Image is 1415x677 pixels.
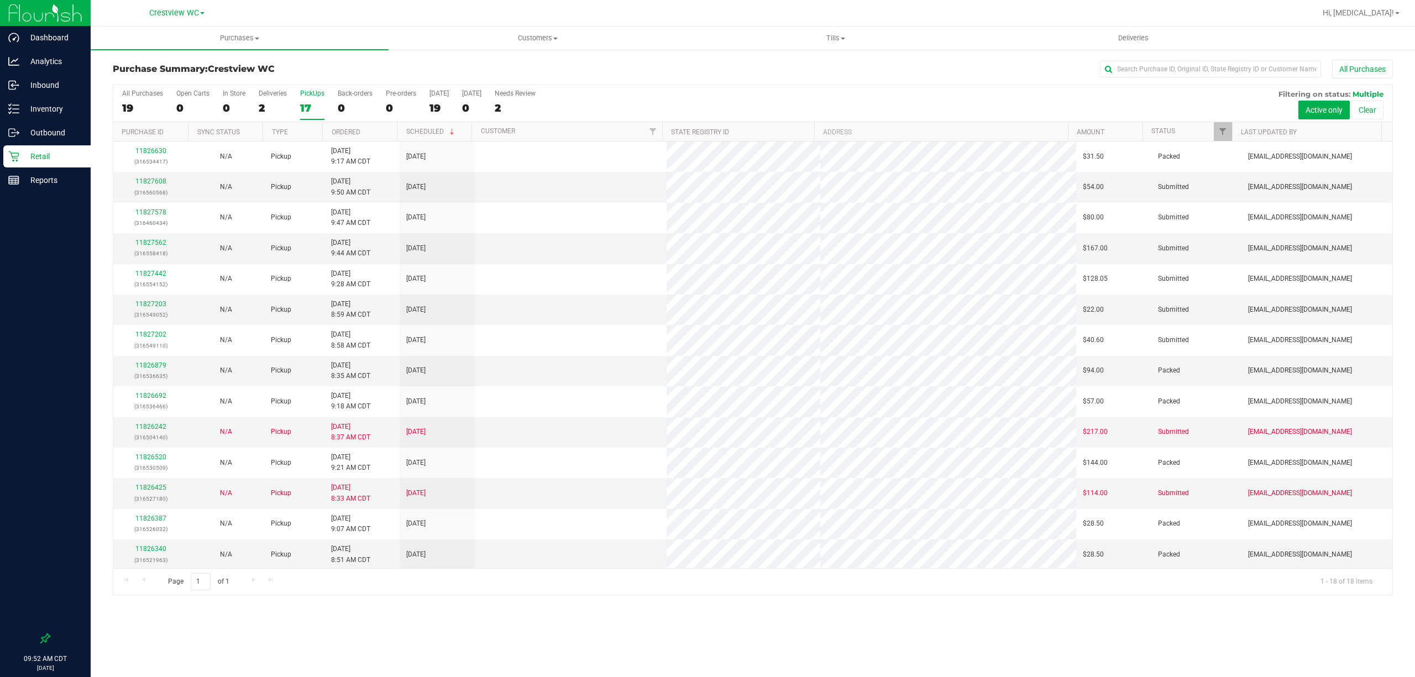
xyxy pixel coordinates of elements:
span: [EMAIL_ADDRESS][DOMAIN_NAME] [1248,305,1352,315]
h3: Purchase Summary: [113,64,539,74]
span: Pickup [271,458,291,468]
a: 11827442 [135,270,166,277]
div: Open Carts [176,90,209,97]
span: Submitted [1158,274,1189,284]
p: (316558418) [120,248,182,259]
span: Not Applicable [220,428,232,435]
button: N/A [220,427,232,437]
inline-svg: Outbound [8,127,19,138]
input: Search Purchase ID, Original ID, State Registry ID or Customer Name... [1100,61,1321,77]
span: $57.00 [1083,396,1104,407]
a: Scheduled [406,128,457,135]
button: N/A [220,549,232,560]
span: $40.60 [1083,335,1104,345]
span: [DATE] [406,518,426,529]
inline-svg: Retail [8,151,19,162]
p: (316554152) [120,279,182,290]
span: Submitted [1158,305,1189,315]
input: 1 [191,573,211,590]
span: [DATE] 9:21 AM CDT [331,452,370,473]
span: [DATE] 8:35 AM CDT [331,360,370,381]
p: Analytics [19,55,86,68]
button: N/A [220,305,232,315]
span: $28.50 [1083,549,1104,560]
a: Deliveries [984,27,1282,50]
span: Not Applicable [220,213,232,221]
span: Not Applicable [220,183,232,191]
span: Pickup [271,365,291,376]
p: (316534417) [120,156,182,167]
a: 11827202 [135,330,166,338]
span: [DATE] [406,488,426,498]
span: [DATE] [406,365,426,376]
span: Not Applicable [220,153,232,160]
span: Purchases [91,33,389,43]
a: Tills [686,27,984,50]
span: Not Applicable [220,336,232,344]
span: Submitted [1158,182,1189,192]
inline-svg: Reports [8,175,19,186]
span: $80.00 [1083,212,1104,223]
span: [EMAIL_ADDRESS][DOMAIN_NAME] [1248,427,1352,437]
span: [EMAIL_ADDRESS][DOMAIN_NAME] [1248,182,1352,192]
span: Submitted [1158,212,1189,223]
div: Pre-orders [386,90,416,97]
span: [EMAIL_ADDRESS][DOMAIN_NAME] [1248,274,1352,284]
span: Pickup [271,518,291,529]
span: Not Applicable [220,519,232,527]
a: 11826425 [135,484,166,491]
p: (316549052) [120,309,182,320]
inline-svg: Analytics [8,56,19,67]
p: (316549110) [120,340,182,351]
span: Pickup [271,335,291,345]
p: (316530509) [120,463,182,473]
span: [EMAIL_ADDRESS][DOMAIN_NAME] [1248,212,1352,223]
span: [EMAIL_ADDRESS][DOMAIN_NAME] [1248,365,1352,376]
span: Pickup [271,549,291,560]
span: Packed [1158,396,1180,407]
span: Packed [1158,518,1180,529]
span: Not Applicable [220,366,232,374]
div: In Store [223,90,245,97]
span: [DATE] [406,427,426,437]
p: (316504140) [120,432,182,443]
div: 0 [338,102,373,114]
span: $167.00 [1083,243,1108,254]
span: Pickup [271,274,291,284]
span: Deliveries [1103,33,1164,43]
button: N/A [220,396,232,407]
span: Pickup [271,488,291,498]
p: (316536635) [120,371,182,381]
span: [EMAIL_ADDRESS][DOMAIN_NAME] [1248,335,1352,345]
p: 09:52 AM CDT [5,654,86,664]
iframe: Resource center [11,589,44,622]
inline-svg: Inbound [8,80,19,91]
span: [DATE] 8:33 AM CDT [331,482,370,503]
a: Customer [481,127,515,135]
div: 19 [429,102,449,114]
span: [DATE] [406,335,426,345]
button: N/A [220,151,232,162]
span: Crestview WC [149,8,199,18]
span: Hi, [MEDICAL_DATA]! [1323,8,1394,17]
a: 11826340 [135,545,166,553]
span: Not Applicable [220,244,232,252]
span: Submitted [1158,488,1189,498]
button: N/A [220,182,232,192]
div: Deliveries [259,90,287,97]
p: (316560568) [120,187,182,198]
p: (316460434) [120,218,182,228]
button: Active only [1298,101,1350,119]
span: [EMAIL_ADDRESS][DOMAIN_NAME] [1248,518,1352,529]
span: [DATE] 8:58 AM CDT [331,329,370,350]
span: Not Applicable [220,489,232,497]
a: Filter [1214,122,1232,141]
span: $22.00 [1083,305,1104,315]
a: Sync Status [197,128,240,136]
div: PickUps [300,90,324,97]
span: 1 - 18 of 18 items [1312,573,1381,590]
div: 0 [176,102,209,114]
a: Last Updated By [1241,128,1297,136]
p: Retail [19,150,86,163]
inline-svg: Dashboard [8,32,19,43]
